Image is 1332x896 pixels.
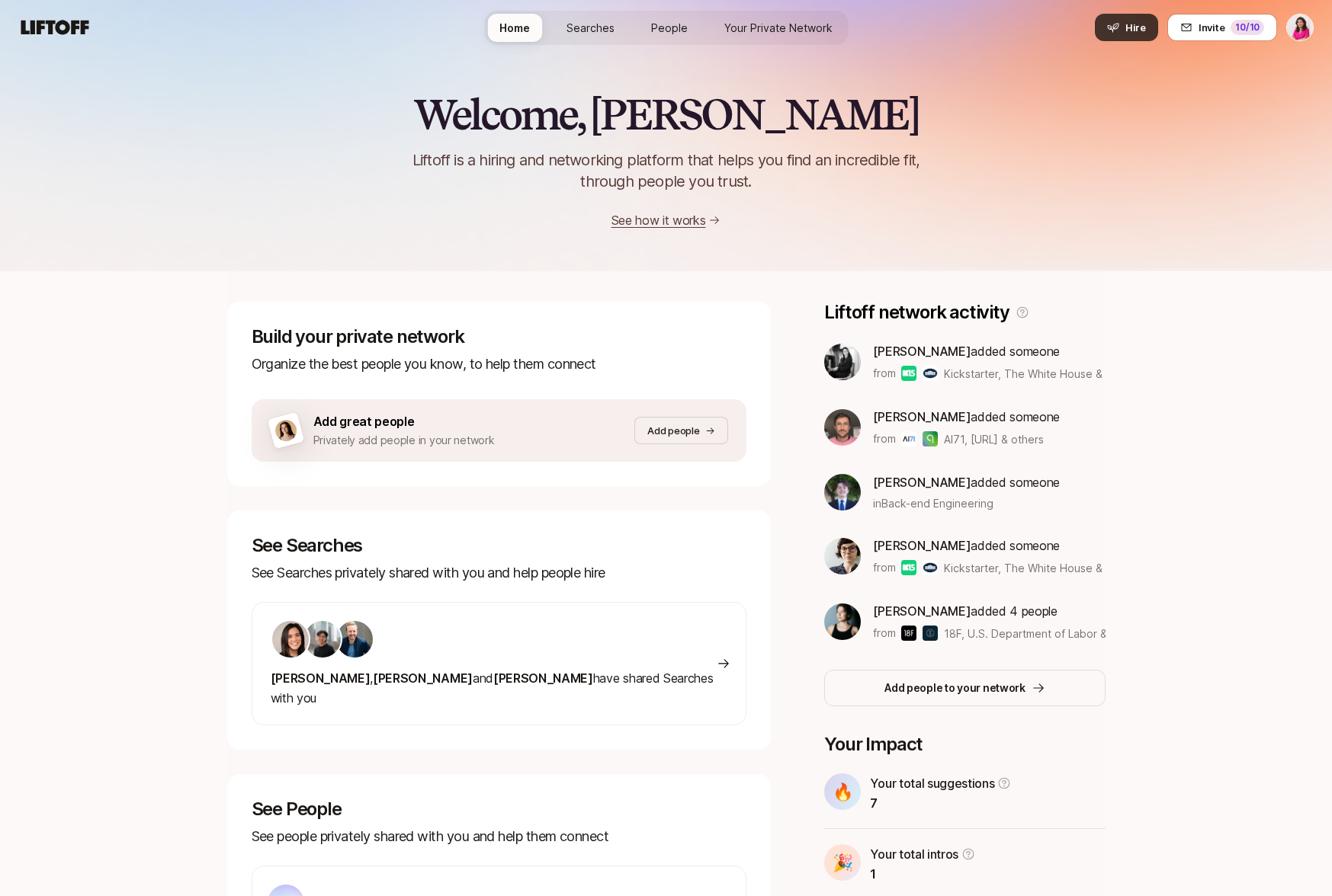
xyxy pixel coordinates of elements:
p: added someone [873,472,1060,492]
img: 539a6eb7_bc0e_4fa2_8ad9_ee091919e8d1.jpg [824,603,861,640]
img: 0b965891_4116_474f_af89_6433edd974dd.jpg [824,538,861,574]
button: Invite10/10 [1167,14,1277,41]
img: Kickstarter [901,560,916,575]
span: AI71, [URL] & others [944,431,1044,447]
span: , [370,670,373,686]
span: have shared Searches with you [271,670,714,706]
p: added someone [873,341,1105,361]
p: added someone [873,536,1105,555]
button: Add people to your network [824,670,1105,706]
img: qeen.ai [923,431,938,446]
span: People [651,20,688,36]
img: 48213564_d349_4c7a_bc3f_3e31999807fd.jfif [304,621,341,658]
span: and [473,670,493,686]
span: Your Private Network [724,20,833,36]
p: 1 [870,864,975,884]
span: Searches [567,20,615,36]
a: See how it works [611,213,706,228]
span: [PERSON_NAME] [493,670,593,686]
span: [PERSON_NAME] [373,670,473,686]
p: Your total intros [870,844,958,864]
span: [PERSON_NAME] [271,670,371,686]
a: Home [487,14,542,42]
img: U.S. Department of Labor [923,626,938,641]
a: People [639,14,700,42]
p: added 4 people [873,601,1105,621]
img: The White House [923,366,938,381]
span: Invite [1199,20,1224,35]
p: See People [252,798,747,820]
p: Liftoff network activity [824,302,1009,323]
p: Your total suggestions [870,773,994,793]
p: from [873,624,895,642]
p: See Searches privately shared with you and help people hire [252,562,747,584]
p: Your Impact [824,734,1105,755]
span: in Back-end Engineering [873,495,993,511]
img: The White House [923,560,938,575]
p: Add people [647,423,699,438]
img: c37b766b_13f5_4e00_b4e8_ec82cc934552.jpg [824,344,861,380]
p: Add great people [313,411,495,431]
span: [PERSON_NAME] [873,538,971,553]
img: ACg8ocLS2l1zMprXYdipp7mfi5ZAPgYYEnnfB-SEFN0Ix-QHc6UIcGI=s160-c [336,621,373,658]
p: from [873,430,895,448]
span: Kickstarter, The White House & others [944,562,1138,574]
span: Home [499,20,530,36]
span: [PERSON_NAME] [873,603,971,619]
span: Hire [1125,20,1146,35]
p: Add people to your network [884,679,1025,697]
p: Build your private network [252,326,747,347]
p: added someone [873,407,1060,427]
p: from [873,558,895,577]
button: Add people [634,417,728,444]
span: 18F, U.S. Department of Labor & others [944,627,1143,640]
span: [PERSON_NAME] [873,475,971,490]
img: Kickstarter [901,366,916,381]
img: Emma Frane [1287,14,1313,40]
span: [PERSON_NAME] [873,344,971,359]
p: See Searches [252,535,747,556]
p: Organize the best people you know, to help them connect [252,354,747,375]
img: woman-on-brown-bg.png [272,418,298,443]
span: [PERSON_NAME] [873,409,971,424]
p: See people privately shared with you and help them connect [252,826,747,847]
div: 🎉 [824,844,861,881]
p: Privately add people in your network [313,431,495,450]
button: Emma Frane [1286,14,1314,41]
a: Your Private Network [712,14,845,42]
p: from [873,364,895,382]
img: 71d7b91d_d7cb_43b4_a7ea_a9b2f2cc6e03.jpg [272,621,309,658]
span: Kickstarter, The White House & others [944,367,1138,380]
button: Hire [1095,14,1158,41]
img: 1b10a2fb_75bf_4a52_a6be_633dd9e3ac4f.jpg [824,474,861,510]
img: AI71 [901,431,916,446]
h2: Welcome, [PERSON_NAME] [413,91,919,137]
img: be759a5f_470b_4f28_a2aa_5434c985ebf0.jpg [824,409,861,446]
p: Liftoff is a hiring and networking platform that helps you find an incredible fit, through people... [393,149,939,192]
a: Searches [554,14,627,42]
div: 10 /10 [1231,20,1264,35]
div: 🔥 [824,773,861,810]
p: 7 [870,793,1011,813]
img: 18F [901,626,916,641]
